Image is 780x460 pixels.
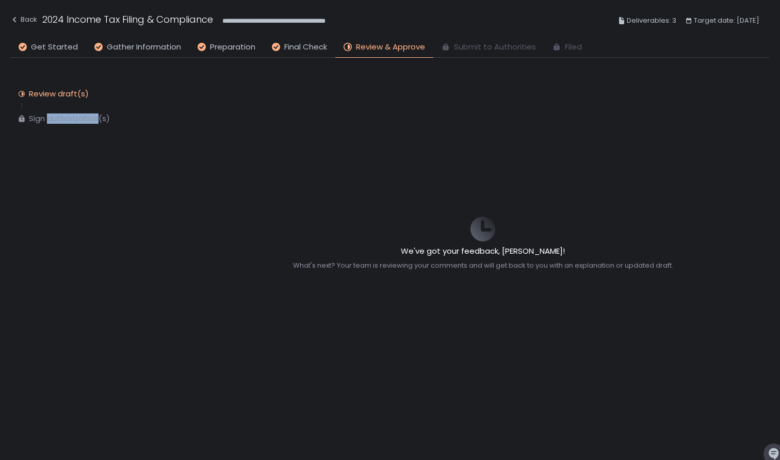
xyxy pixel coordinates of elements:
h2: We've got your feedback, [PERSON_NAME]! [293,245,673,257]
div: What's next? Your team is reviewing your comments and will get back to you with an explanation or... [293,261,673,270]
span: Get Started [31,41,78,53]
span: Deliverables: 3 [627,14,676,27]
div: Sign authorization(s) [29,113,110,124]
span: Review & Approve [356,41,425,53]
span: Target date: [DATE] [694,14,759,27]
button: Back [10,12,37,29]
span: Final Check [284,41,327,53]
span: Submit to Authorities [454,41,536,53]
span: Preparation [210,41,255,53]
span: Gather Information [107,41,181,53]
h1: 2024 Income Tax Filing & Compliance [42,12,213,26]
div: Review draft(s) [29,89,89,99]
div: Back [10,13,37,26]
span: Filed [565,41,582,53]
